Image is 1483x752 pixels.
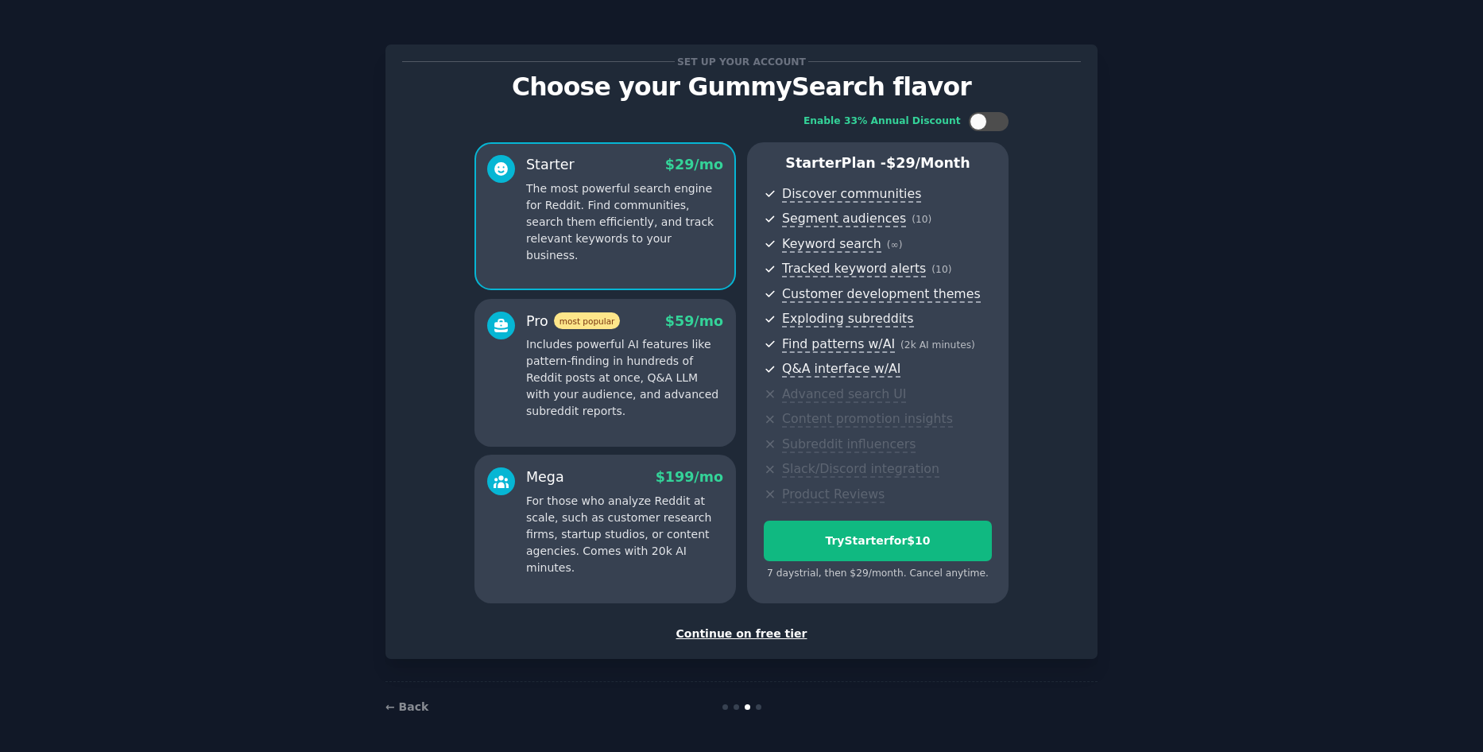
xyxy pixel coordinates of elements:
span: $ 59 /mo [665,313,723,329]
span: ( ∞ ) [887,239,903,250]
div: Enable 33% Annual Discount [803,114,961,129]
span: Content promotion insights [782,411,953,428]
span: Slack/Discord integration [782,461,939,478]
span: ( 10 ) [912,214,931,225]
span: Advanced search UI [782,386,906,403]
span: $ 29 /month [886,155,970,171]
span: most popular [554,312,621,329]
p: Choose your GummySearch flavor [402,73,1081,101]
button: TryStarterfor$10 [764,521,992,561]
span: Subreddit influencers [782,436,916,453]
span: Set up your account [675,53,809,70]
span: Keyword search [782,236,881,253]
p: The most powerful search engine for Reddit. Find communities, search them efficiently, and track ... [526,180,723,264]
span: Q&A interface w/AI [782,361,900,378]
div: Starter [526,155,575,175]
span: Tracked keyword alerts [782,261,926,277]
div: 7 days trial, then $ 29 /month . Cancel anytime. [764,567,992,581]
span: $ 29 /mo [665,157,723,172]
p: Starter Plan - [764,153,992,173]
p: Includes powerful AI features like pattern-finding in hundreds of Reddit posts at once, Q&A LLM w... [526,336,723,420]
span: ( 2k AI minutes ) [900,339,975,351]
span: Find patterns w/AI [782,336,895,353]
div: Mega [526,467,564,487]
p: For those who analyze Reddit at scale, such as customer research firms, startup studios, or conte... [526,493,723,576]
span: Customer development themes [782,286,981,303]
div: Pro [526,312,620,331]
span: Product Reviews [782,486,885,503]
span: ( 10 ) [931,264,951,275]
div: Try Starter for $10 [765,533,991,549]
span: Exploding subreddits [782,311,913,328]
span: Discover communities [782,186,921,203]
span: Segment audiences [782,211,906,227]
span: $ 199 /mo [656,469,723,485]
a: ← Back [385,700,428,713]
div: Continue on free tier [402,626,1081,642]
